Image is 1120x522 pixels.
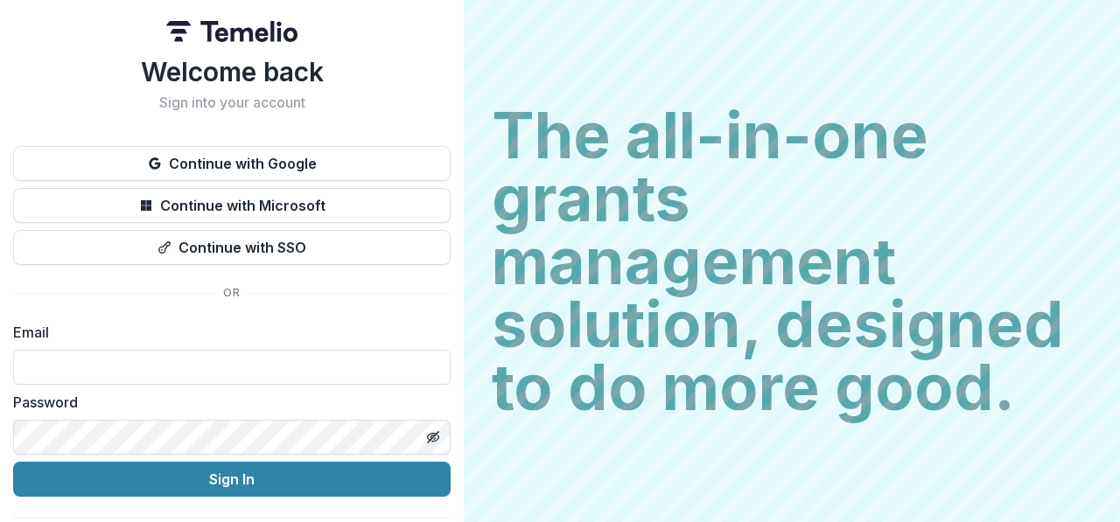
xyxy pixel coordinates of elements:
img: Temelio [166,21,297,42]
button: Continue with Google [13,146,451,181]
label: Password [13,392,440,413]
button: Continue with SSO [13,230,451,265]
label: Email [13,322,440,343]
h1: Welcome back [13,56,451,87]
button: Sign In [13,462,451,497]
h2: Sign into your account [13,94,451,111]
button: Toggle password visibility [419,423,447,451]
button: Continue with Microsoft [13,188,451,223]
